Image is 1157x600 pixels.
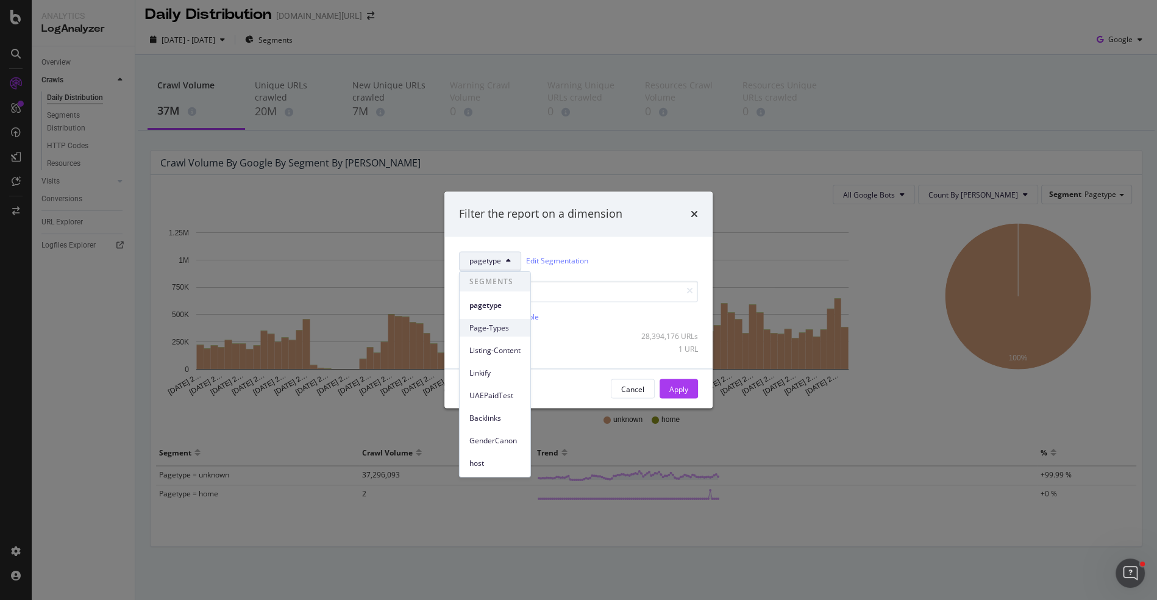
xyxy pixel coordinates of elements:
span: Linkify [469,368,521,379]
span: Listing-Content [469,345,521,356]
span: host [469,458,521,469]
input: Search [459,280,698,302]
span: GenderCanon [469,435,521,446]
button: pagetype [459,251,521,271]
button: Apply [660,379,698,399]
div: Filter the report on a dimension [459,206,622,222]
div: Cancel [621,384,644,394]
span: SEGMENTS [460,272,530,291]
span: Page-Types [469,323,521,334]
iframe: Intercom live chat [1116,559,1145,588]
div: 1 URL [638,343,698,354]
button: Cancel [611,379,655,399]
div: Select all data available [459,312,698,322]
span: pagetype [469,256,501,266]
div: times [691,206,698,222]
a: Edit Segmentation [526,255,588,268]
span: pagetype [469,300,521,311]
div: 28,394,176 URLs [638,330,698,341]
span: UAEPaidTest [469,390,521,401]
div: modal [444,191,713,408]
span: Backlinks [469,413,521,424]
div: Apply [669,384,688,394]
